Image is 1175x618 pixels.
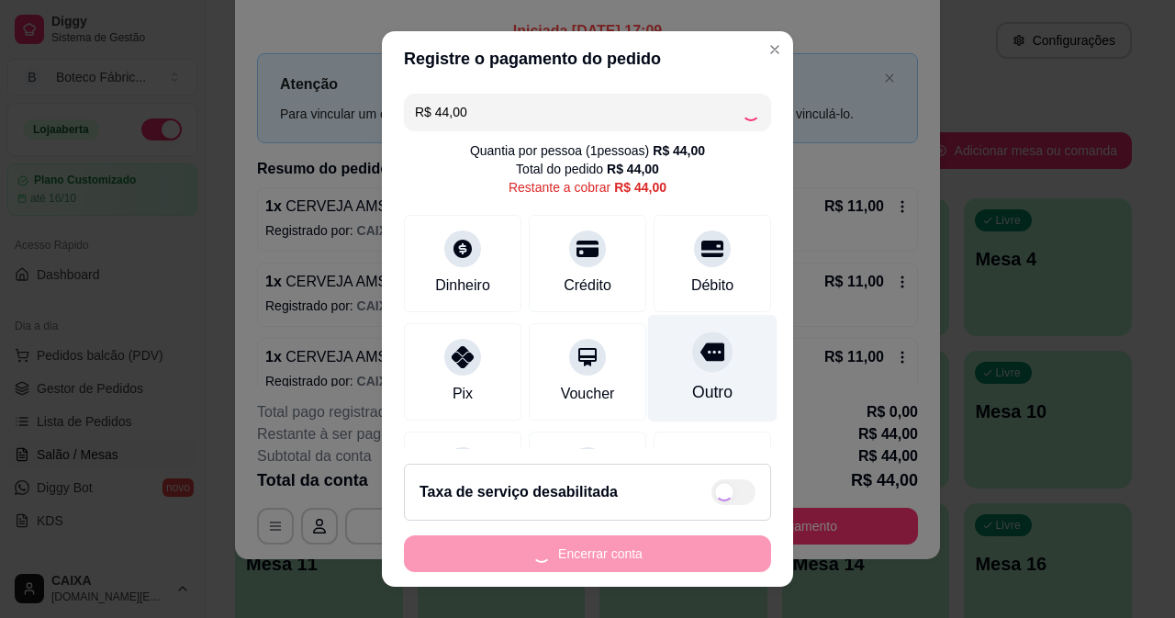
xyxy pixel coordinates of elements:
button: Close [760,35,789,64]
div: Loading [742,103,760,121]
header: Registre o pagamento do pedido [382,31,793,86]
input: Ex.: hambúrguer de cordeiro [415,94,742,130]
h2: Taxa de serviço desabilitada [420,481,618,503]
div: Outro [692,380,733,404]
div: Débito [691,275,733,297]
div: Pix [453,383,473,405]
div: R$ 44,00 [653,141,705,160]
div: R$ 44,00 [614,178,666,197]
div: Dinheiro [435,275,490,297]
div: Voucher [561,383,615,405]
div: Crédito [564,275,611,297]
div: R$ 44,00 [607,160,659,178]
div: Total do pedido [516,160,659,178]
div: Restante a cobrar [509,178,666,197]
div: Quantia por pessoa ( 1 pessoas) [470,141,705,160]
